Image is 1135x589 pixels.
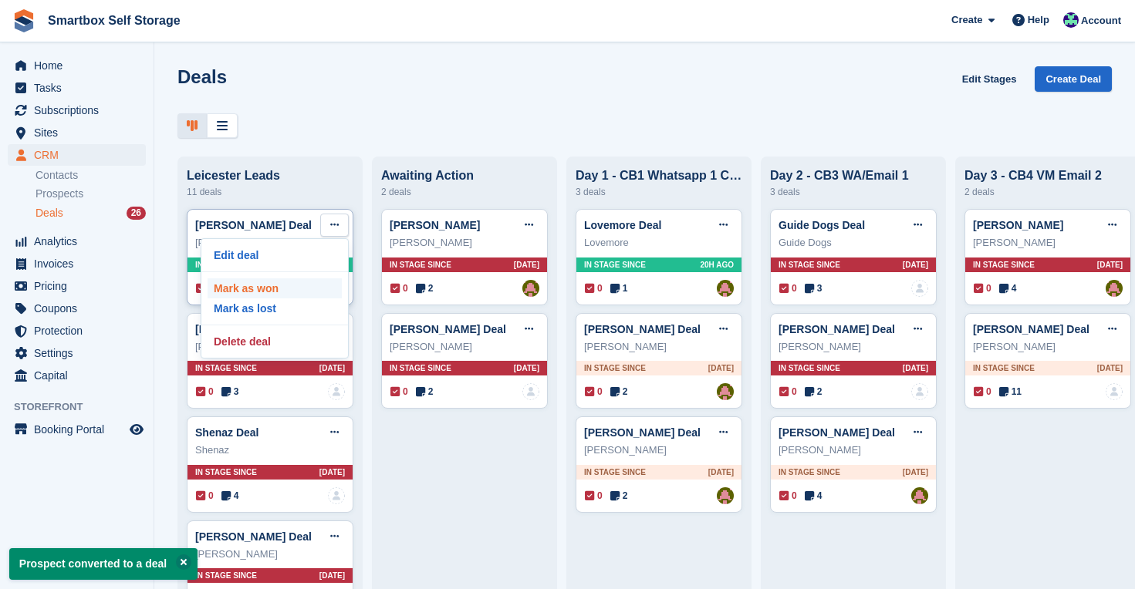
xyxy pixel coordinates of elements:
a: menu [8,275,146,297]
span: 3 [221,385,239,399]
div: 3 deals [770,183,937,201]
img: deal-assignee-blank [328,487,345,504]
div: Day 1 - CB1 Whatsapp 1 CB2 [576,169,742,183]
span: In stage since [584,466,646,478]
span: Booking Portal [34,419,127,440]
a: Create Deal [1035,66,1112,92]
span: In stage since [390,259,451,271]
a: Mark as lost [208,298,342,318]
div: [PERSON_NAME] [195,235,345,251]
div: [PERSON_NAME] [584,443,734,458]
a: menu [8,77,146,99]
a: [PERSON_NAME] Deal [195,219,312,231]
div: Shenaz [195,443,345,458]
span: Protection [34,320,127,342]
p: Prospect converted to a deal [9,548,198,580]
span: 4 [999,281,1017,295]
a: Lovemore Deal [584,219,661,231]
a: menu [8,231,146,252]
span: In stage since [779,466,840,478]
div: Day 2 - CB3 WA/Email 1 [770,169,937,183]
a: Delete deal [208,332,342,352]
span: 2 [416,385,434,399]
a: Edit Stages [956,66,1023,92]
a: menu [8,342,146,364]
a: menu [8,122,146,143]
a: Preview store [127,420,146,439]
span: 4 [805,489,823,503]
span: 0 [585,281,603,295]
img: deal-assignee-blank [328,383,345,400]
span: In stage since [973,362,1035,374]
span: [DATE] [514,259,539,271]
span: 11 [999,385,1022,399]
span: [DATE] [514,362,539,374]
span: Invoices [34,253,127,274]
div: Awaiting Action [381,169,548,183]
div: [PERSON_NAME] [973,235,1123,251]
img: Alex Selenitsas [1106,280,1123,297]
img: Alex Selenitsas [717,383,734,400]
div: Lovemore [584,235,734,251]
div: 3 deals [576,183,742,201]
span: Create [951,12,982,28]
span: 0 [585,489,603,503]
span: Deals [35,206,63,220]
span: Coupons [34,298,127,319]
a: [PERSON_NAME] Deal [584,426,701,439]
a: [PERSON_NAME] [973,219,1063,231]
div: 2 deals [381,183,548,201]
span: Sites [34,122,127,143]
h1: Deals [177,66,227,87]
img: deal-assignee-blank [522,383,539,400]
a: menu [8,144,146,166]
a: Edit deal [208,245,342,265]
span: 0 [196,281,214,295]
a: [PERSON_NAME] Deal [195,323,312,335]
a: [PERSON_NAME] Deal [195,530,312,543]
span: [DATE] [708,362,734,374]
a: menu [8,253,146,274]
span: 0 [390,281,408,295]
span: 0 [779,489,797,503]
img: Alex Selenitsas [717,280,734,297]
span: 0 [585,385,603,399]
span: Analytics [34,231,127,252]
span: 3 [805,281,823,295]
span: 1 [610,281,628,295]
span: Settings [34,342,127,364]
img: Alex Selenitsas [522,280,539,297]
a: Alex Selenitsas [717,487,734,504]
span: In stage since [195,466,257,478]
div: [PERSON_NAME] [584,339,734,355]
div: [PERSON_NAME] [195,339,345,355]
img: deal-assignee-blank [1106,383,1123,400]
div: [PERSON_NAME] [195,547,345,562]
div: [PERSON_NAME] [390,339,539,355]
a: deal-assignee-blank [911,280,928,297]
div: 2 deals [964,183,1131,201]
span: Storefront [14,399,154,415]
span: Subscriptions [34,99,127,121]
span: 0 [779,385,797,399]
span: In stage since [195,570,257,581]
img: Alex Selenitsas [911,487,928,504]
span: 4 [221,489,239,503]
span: Pricing [34,275,127,297]
span: [DATE] [1097,362,1123,374]
span: 0 [779,281,797,295]
span: 2 [610,489,628,503]
p: Mark as won [208,278,342,298]
span: Prospects [35,187,83,201]
a: deal-assignee-blank [911,383,928,400]
span: CRM [34,144,127,166]
span: 0 [974,385,991,399]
